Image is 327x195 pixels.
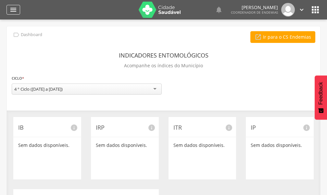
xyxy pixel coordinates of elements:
span: Feedback [318,82,324,105]
p: IB [18,123,76,132]
a:  [6,5,20,15]
label: Ciclo [12,75,24,82]
p: Sem dados disponíveis. [96,142,154,149]
div: 4 ° Ciclo ([DATE] a [DATE]) [14,86,63,92]
i: info [70,124,78,132]
i:  [298,6,305,13]
button: Feedback - Mostrar pesquisa [315,75,327,120]
p: Sem dados disponíveis. [251,142,309,149]
i:  [255,33,262,41]
i: info [148,124,156,132]
a: Ir para o CS Endemias [250,31,315,43]
p: Dashboard [21,32,42,37]
i: info [303,124,310,132]
a:  [298,3,305,17]
header: Indicadores Entomológicos [119,49,208,61]
i:  [310,5,321,15]
p: IP [251,123,309,132]
p: [PERSON_NAME] [231,5,278,10]
span: Coordenador de Endemias [231,10,278,15]
p: ITR [173,123,232,132]
p: Sem dados disponíveis. [18,142,76,149]
i:  [9,6,17,14]
p: Sem dados disponíveis. [173,142,232,149]
p: IRP [96,123,154,132]
i: info [225,124,233,132]
a:  [215,3,223,17]
i:  [215,6,223,14]
i:  [13,31,20,38]
p: Acompanhe os índices do Município [124,61,203,70]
